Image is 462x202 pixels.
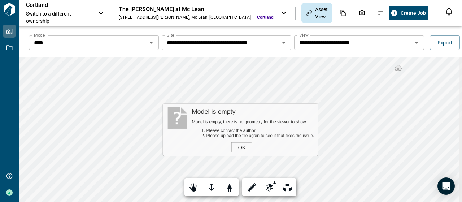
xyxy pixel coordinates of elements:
button: Open [146,38,156,48]
button: Create Job [389,6,428,20]
li: Please contact the author. [206,128,314,133]
button: Open notification feed [443,6,455,17]
span: Create Job [401,9,426,17]
div: The [PERSON_NAME] at Mc Lean [119,6,274,13]
label: View [299,32,309,38]
div: Asset View [301,3,332,23]
p: Cortland [26,1,91,9]
span: Export [437,39,452,46]
div: Open Intercom Messenger [437,177,455,195]
div: Documents [336,7,351,19]
div: [STREET_ADDRESS][PERSON_NAME] , Mc Lean , [GEOGRAPHIC_DATA] [119,14,251,20]
label: Model [34,32,46,38]
button: Open [279,38,289,48]
label: Site [167,32,174,38]
div: Photos [354,7,370,19]
div: Model is empty, there is no geometry for the viewer to show. [192,119,314,124]
div: OK [231,142,252,152]
button: Export [430,35,460,50]
li: Please upload the file again to see if that fixes the issue. [206,133,314,138]
div: Issues & Info [373,7,388,19]
span: Cortland [257,14,274,20]
span: Asset View [315,6,328,20]
div: Model is empty [192,108,314,115]
span: Switch to a different ownership [26,10,91,25]
button: Open [411,38,422,48]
